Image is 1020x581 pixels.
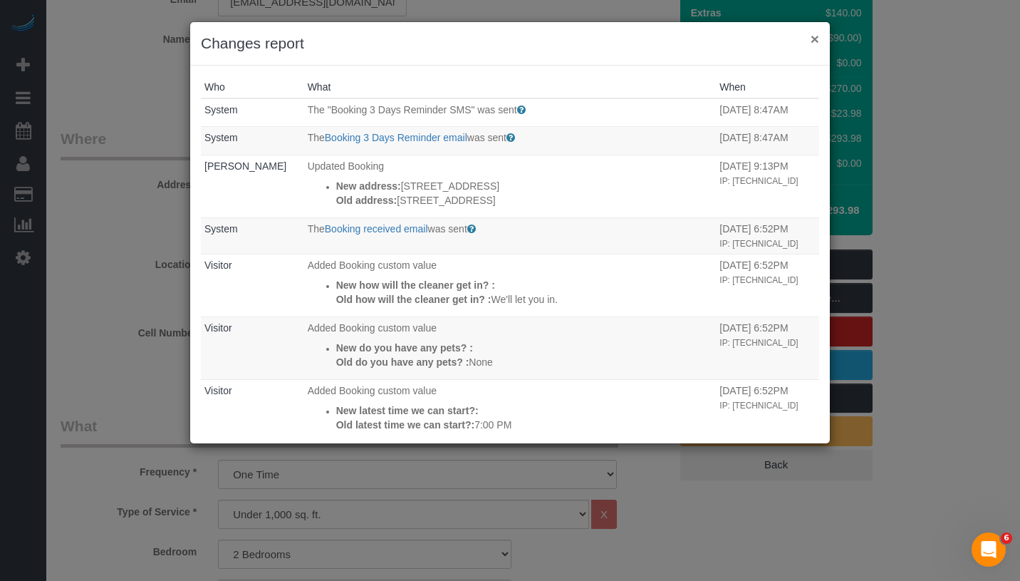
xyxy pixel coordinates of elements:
td: Who [201,155,304,217]
a: Visitor [204,259,232,271]
strong: New do you have any pets? : [336,342,473,354]
small: IP: [TECHNICAL_ID] [719,176,798,186]
td: Who [201,98,304,127]
span: Added Booking custom value [308,385,437,396]
p: None [336,355,713,369]
th: When [716,76,819,98]
td: When [716,98,819,127]
td: When [716,217,819,254]
span: Added Booking custom value [308,322,437,334]
p: [STREET_ADDRESS] [336,179,713,193]
span: Added Booking custom value [308,259,437,271]
td: What [304,217,717,254]
td: What [304,127,717,155]
td: What [304,379,717,442]
p: [STREET_ADDRESS] [336,193,713,207]
h3: Changes report [201,33,819,54]
span: The [308,223,325,235]
a: [PERSON_NAME] [204,160,286,172]
a: System [204,104,238,115]
small: IP: [TECHNICAL_ID] [719,401,798,411]
td: When [716,379,819,442]
a: System [204,132,238,143]
button: × [811,31,819,46]
td: What [304,98,717,127]
small: IP: [TECHNICAL_ID] [719,275,798,285]
strong: Old latest time we can start?: [336,419,475,431]
th: What [304,76,717,98]
td: When [716,155,819,217]
td: Who [201,217,304,254]
td: What [304,155,717,217]
span: 6 [1001,533,1012,544]
small: IP: [TECHNICAL_ID] [719,338,798,348]
td: When [716,254,819,317]
strong: Old do you have any pets? : [336,356,469,368]
strong: Old how will the cleaner get in? : [336,294,491,305]
th: Who [201,76,304,98]
span: The "Booking 3 Days Reminder SMS" was sent [308,104,517,115]
td: What [304,317,717,379]
td: Who [201,379,304,442]
td: Who [201,254,304,317]
strong: Old address: [336,195,397,206]
span: was sent [428,223,467,235]
p: We'll let you in. [336,292,713,307]
td: What [304,254,717,317]
td: Who [201,127,304,155]
a: Visitor [204,385,232,396]
strong: New how will the cleaner get in? : [336,279,495,291]
strong: New latest time we can start?: [336,405,479,416]
span: was sent [467,132,506,143]
a: Booking 3 Days Reminder email [325,132,467,143]
strong: New address: [336,180,401,192]
span: The [308,132,325,143]
iframe: Intercom live chat [972,533,1006,567]
small: IP: [TECHNICAL_ID] [719,239,798,249]
td: When [716,317,819,379]
a: System [204,223,238,235]
sui-modal: Changes report [190,22,830,443]
td: When [716,127,819,155]
a: Booking received email [325,223,428,235]
span: Updated Booking [308,160,384,172]
a: Visitor [204,322,232,334]
td: Who [201,317,304,379]
p: 7:00 PM [336,418,713,432]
